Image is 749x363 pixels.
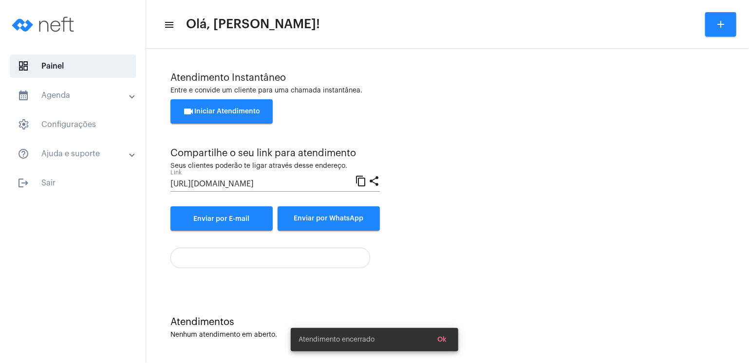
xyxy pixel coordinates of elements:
div: Atendimentos [170,317,725,327]
button: Ok [430,331,454,348]
mat-expansion-panel-header: sidenav iconAjuda e suporte [6,142,146,165]
span: Iniciar Atendimento [183,108,261,115]
button: Enviar por WhatsApp [278,206,380,231]
span: Enviar por WhatsApp [294,215,364,222]
span: Enviar por E-mail [194,216,250,222]
span: Configurações [10,113,136,136]
div: Compartilhe o seu link para atendimento [170,148,380,159]
div: Entre e convide um cliente para uma chamada instantânea. [170,87,725,94]
mat-icon: add [715,18,727,30]
a: Enviar por E-mail [170,206,273,231]
img: logo-neft-novo-2.png [8,5,81,44]
span: Atendimento encerrado [299,335,374,345]
mat-icon: sidenav icon [18,90,29,101]
span: Olá, [PERSON_NAME]! [186,17,320,32]
mat-icon: sidenav icon [18,177,29,189]
span: Ok [437,336,447,343]
mat-panel-title: Ajuda e suporte [18,148,130,160]
mat-panel-title: Agenda [18,90,130,101]
span: sidenav icon [18,119,29,130]
span: Sair [10,171,136,195]
button: Iniciar Atendimento [170,99,273,124]
mat-icon: videocam [183,106,195,117]
span: Painel [10,54,136,78]
span: sidenav icon [18,60,29,72]
mat-expansion-panel-header: sidenav iconAgenda [6,84,146,107]
mat-icon: sidenav icon [164,19,173,31]
mat-icon: share [368,175,380,186]
div: Seus clientes poderão te ligar através desse endereço. [170,163,380,170]
div: Atendimento Instantâneo [170,73,725,83]
mat-icon: content_copy [355,175,367,186]
div: Nenhum atendimento em aberto. [170,331,725,339]
mat-icon: sidenav icon [18,148,29,160]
